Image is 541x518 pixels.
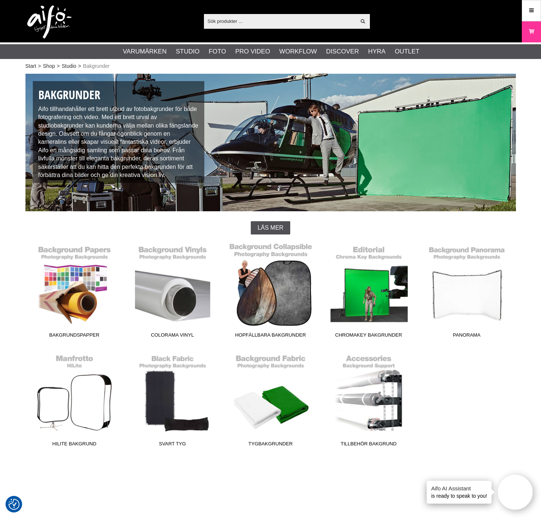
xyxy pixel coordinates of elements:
[176,47,200,56] a: Studio
[257,225,283,231] span: Läs mer
[25,62,37,70] a: Start
[235,47,270,56] a: Pro Video
[222,440,320,450] span: Tygbakgrunder
[418,242,516,341] a: Panorama
[25,331,124,341] span: Bakgrundspapper
[209,47,226,56] a: Foto
[204,15,356,27] input: Sök produkter ...
[25,351,124,450] a: HiLite Bakgrund
[25,242,124,341] a: Bakgrundspapper
[320,440,418,450] span: Tillbehör Bakgrund
[62,62,76,70] a: Studio
[431,484,487,492] h4: Aifo AI Assistant
[25,74,516,211] img: Studiobakgrunder - Fotobakgrunder
[124,440,222,450] span: Svart Tyg
[8,499,20,510] img: Revisit consent button
[78,62,81,70] span: >
[320,351,418,450] a: Tillbehör Bakgrund
[38,62,41,70] span: >
[8,498,20,511] button: Samtyckesinställningar
[57,62,60,70] span: >
[123,47,167,56] a: Varumärken
[326,47,359,56] a: Discover
[124,331,222,341] span: Colorama Vinyl
[279,47,317,56] a: Workflow
[320,242,418,341] a: Chromakey Bakgrunder
[25,440,124,450] span: HiLite Bakgrund
[124,351,222,450] a: Svart Tyg
[222,331,320,341] span: Hopfällbara Bakgrunder
[395,47,419,56] a: Outlet
[427,481,492,504] div: is ready to speak to you!
[222,351,320,450] a: Tygbakgrunder
[124,242,222,341] a: Colorama Vinyl
[368,47,385,56] a: Hyra
[222,242,320,341] a: Hopfällbara Bakgrunder
[27,6,72,39] img: logo.png
[418,331,516,341] span: Panorama
[83,62,110,70] span: Bakgrunder
[43,62,55,70] a: Shop
[33,81,205,183] div: Aifo tillhandahåller ett brett utbud av fotobakgrunder för både fotografering och video. Med ett ...
[38,87,199,103] h1: Bakgrunder
[320,331,418,341] span: Chromakey Bakgrunder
